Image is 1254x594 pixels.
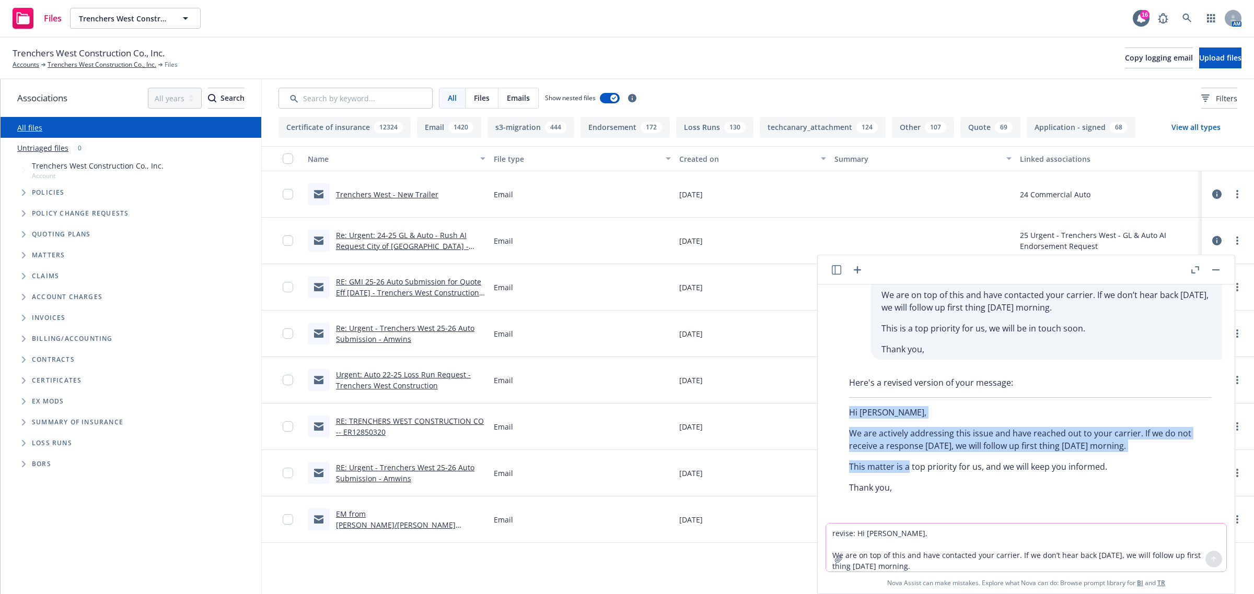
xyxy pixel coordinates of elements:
span: Email [494,468,513,479]
a: Trenchers West - New Trailer [336,189,438,199]
p: Thank you, [849,481,1212,494]
div: 124 [856,122,878,133]
span: Email [494,189,513,200]
span: BORs [32,461,51,467]
span: Emails [507,92,530,103]
button: View all types [1155,117,1237,138]
svg: Search [208,94,216,102]
div: 69 [995,122,1013,133]
a: more [1231,188,1244,200]
p: This is a top priority for us, we will be in touch soon. [881,322,1212,335]
button: Endorsement [580,117,670,138]
a: Re: Urgent: 24-25 GL & Auto - Rush AI Request City of [GEOGRAPHIC_DATA] - [GEOGRAPHIC_DATA] West [336,230,469,262]
div: Summary [834,153,1001,164]
div: 68 [1110,122,1128,133]
span: Trenchers West Construction Co., Inc. [32,160,164,171]
span: [DATE] [679,375,703,386]
span: Email [494,514,513,525]
a: Trenchers West Construction Co., Inc. [48,60,156,69]
span: Nova Assist can make mistakes. Explore what Nova can do: Browse prompt library for and [887,572,1165,593]
button: Upload files [1199,47,1241,68]
span: Invoices [32,315,66,321]
button: s3-migration [487,117,574,138]
span: Claims [32,273,59,279]
span: Show nested files [545,93,596,102]
div: 444 [545,122,566,133]
span: Summary of insurance [32,419,123,425]
span: [DATE] [679,189,703,200]
a: Untriaged files [17,142,68,153]
p: We are on top of this and have contacted your carrier. If we don’t hear back [DATE], we will foll... [881,289,1212,314]
span: Files [165,60,178,69]
span: Email [494,235,513,246]
a: more [1231,374,1244,386]
span: [DATE] [679,514,703,525]
div: 0 [73,142,87,154]
button: Certificate of insurance [278,117,411,138]
a: All files [17,123,42,133]
span: Files [474,92,490,103]
a: more [1231,281,1244,293]
span: Files [44,14,62,22]
div: File type [494,153,660,164]
span: Billing/Accounting [32,336,113,342]
p: Hi [PERSON_NAME], [849,406,1212,419]
button: Loss Runs [676,117,753,138]
button: Quote [960,117,1020,138]
button: SearchSearch [208,88,245,109]
input: Toggle Row Selected [283,189,293,199]
a: RE: TRENCHERS WEST CONSTRUCTION CO -- ER12850320 [336,416,484,437]
input: Toggle Row Selected [283,514,293,525]
a: Accounts [13,60,39,69]
a: EM from [PERSON_NAME]/[PERSON_NAME] requesting more current Auto loss runs (current on file are [... [336,509,475,552]
span: Account charges [32,294,102,300]
input: Select all [283,153,293,164]
input: Toggle Row Selected [283,282,293,292]
button: Other [892,117,954,138]
div: 25 Urgent - Trenchers West - GL & Auto AI Endorsement Request [1020,230,1198,252]
span: Email [494,282,513,293]
span: [DATE] [679,468,703,479]
span: [DATE] [679,235,703,246]
span: Filters [1201,93,1237,104]
button: Summary [830,146,1016,171]
input: Search by keyword... [278,88,433,109]
span: Copy logging email [1125,53,1193,63]
button: Filters [1201,88,1237,109]
div: Linked associations [1020,153,1198,164]
span: Email [494,328,513,339]
button: Created on [675,146,830,171]
div: 12324 [374,122,403,133]
p: Thank you, [881,343,1212,355]
input: Toggle Row Selected [283,421,293,432]
button: Copy logging email [1125,47,1193,68]
button: File type [490,146,676,171]
button: Name [304,146,490,171]
a: Urgent: Auto 22-25 Loss Run Request - Trenchers West Construction [336,370,471,390]
div: Created on [679,153,814,164]
button: techcanary_attachment [760,117,886,138]
span: Certificates [32,377,82,384]
button: Application - signed [1027,117,1135,138]
a: Re: Urgent - Trenchers West 25-26 Auto Submission - Amwins [336,323,474,344]
input: Toggle Row Selected [283,235,293,246]
span: Trenchers West Construction Co., Inc. [13,46,165,60]
span: [DATE] [679,282,703,293]
div: 1420 [448,122,473,133]
span: Loss Runs [32,440,72,446]
div: Search [208,88,245,108]
span: Associations [17,91,67,105]
p: Here's a revised version of your message: [849,376,1212,389]
span: Ex Mods [32,398,64,405]
div: 107 [925,122,946,133]
div: Folder Tree Example [1,328,261,474]
a: more [1231,420,1244,433]
span: Contracts [32,357,75,363]
span: Upload files [1199,53,1241,63]
a: Report a Bug [1153,8,1174,29]
a: RE: Urgent - Trenchers West 25-26 Auto Submission - Amwins [336,462,474,483]
a: TR [1157,578,1165,587]
a: more [1231,327,1244,340]
a: Switch app [1201,8,1222,29]
input: Toggle Row Selected [283,375,293,385]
